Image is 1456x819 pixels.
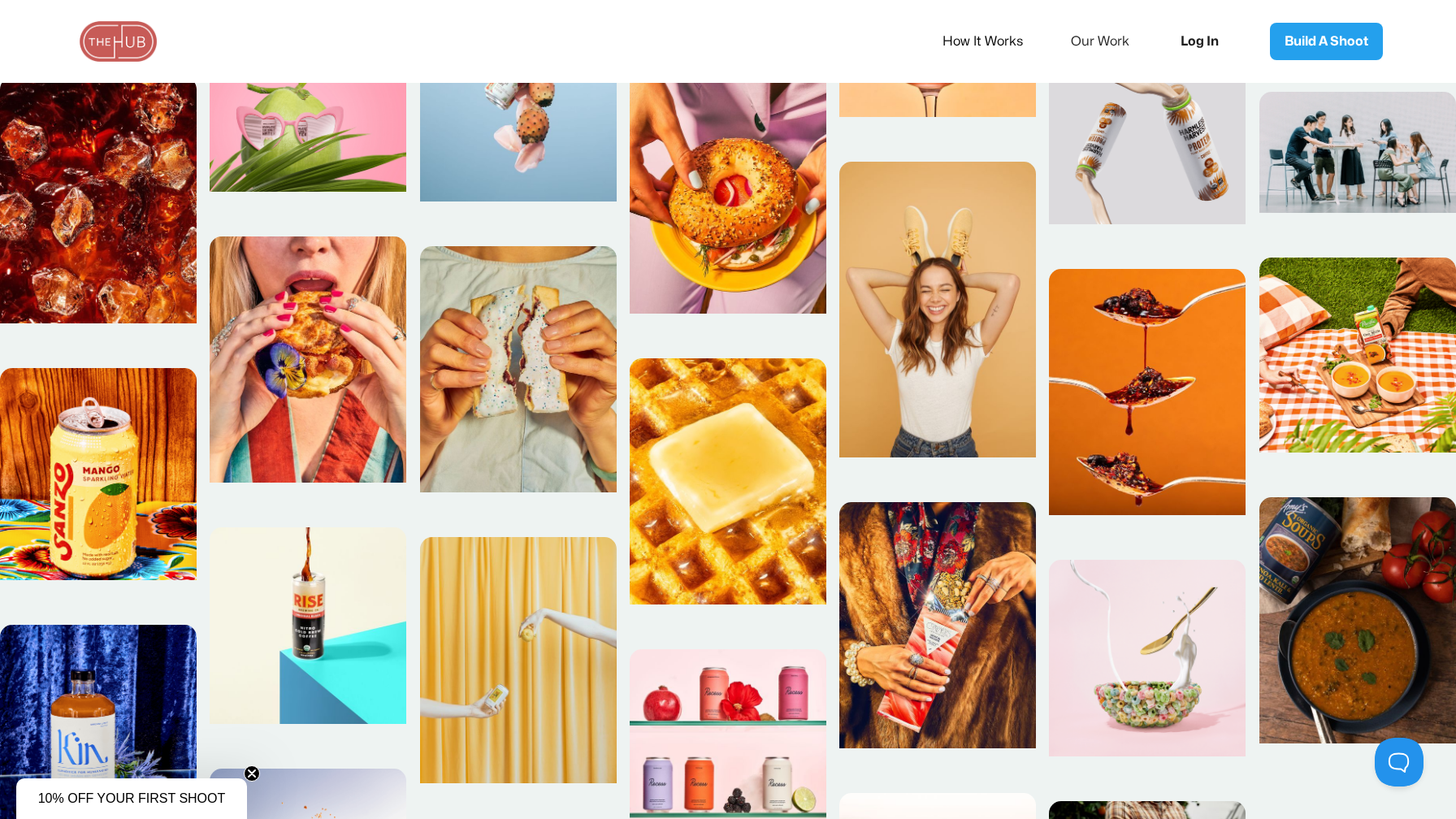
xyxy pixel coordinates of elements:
iframe: Toggle Customer Support [1375,738,1423,786]
button: Close teaser [244,765,260,782]
span: 10% OFF YOUR FIRST SHOOT [38,791,226,805]
a: Our Work [1071,24,1151,58]
div: 10% OFF YOUR FIRST SHOOTClose teaser [16,778,247,819]
a: Log In [1164,15,1246,68]
a: Build A Shoot [1270,23,1383,60]
a: How It Works [942,24,1045,58]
